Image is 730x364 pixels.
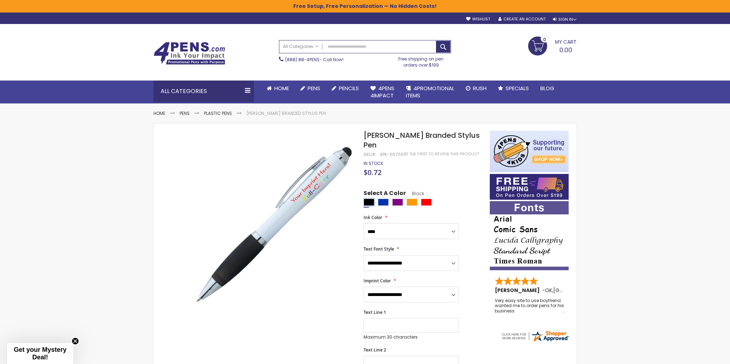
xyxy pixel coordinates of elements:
[460,81,492,96] a: Rush
[391,53,451,68] div: Free shipping on pen orders over $199
[392,199,403,206] div: Purple
[380,152,404,157] div: 4pk-55755
[466,16,490,22] a: Wishlist
[501,330,569,343] img: 4pens.com widget logo
[535,81,560,96] a: Blog
[553,17,577,22] div: Sign In
[190,141,354,305] img: ion-white-branded-stylus-pen-white_1.jpg
[274,84,289,92] span: Home
[285,57,319,63] a: (888) 88-4PENS
[153,42,225,65] img: 4Pens Custom Pens and Promotional Products
[421,199,432,206] div: Red
[364,309,386,315] span: Text Line 1
[246,111,326,116] li: [PERSON_NAME] Branded Stylus Pen
[7,343,73,364] div: Get your Mystery Deal!Close teaser
[364,160,383,166] span: In stock
[490,174,569,200] img: Free shipping on orders over $199
[279,40,322,52] a: All Categories
[540,84,554,92] span: Blog
[406,84,454,99] span: 4PROMOTIONAL ITEMS
[261,81,295,96] a: Home
[559,45,572,54] span: 0.00
[545,287,552,294] span: OK
[501,338,569,344] a: 4pens.com certificate URL
[364,130,480,150] span: [PERSON_NAME] Branded Stylus Pen
[308,84,320,92] span: Pens
[364,278,391,284] span: Imprint Color
[364,151,377,157] strong: SKU
[364,214,382,220] span: Ink Color
[542,287,606,294] span: - ,
[153,110,165,116] a: Home
[326,81,365,96] a: Pencils
[495,298,564,314] div: Very easy site to use boyfriend wanted me to order pens for his business
[364,246,394,252] span: Text Font Style
[553,287,606,294] span: [GEOGRAPHIC_DATA]
[365,81,400,104] a: 4Pens4impact
[378,199,389,206] div: Blue
[364,334,459,340] p: Maximum 30 characters
[528,37,577,54] a: 0.00 0
[204,110,232,116] a: Plastic Pens
[407,199,417,206] div: Orange
[153,81,254,102] div: All Categories
[180,110,190,116] a: Pens
[364,168,381,177] span: $0.72
[364,189,406,199] span: Select A Color
[492,81,535,96] a: Specials
[364,161,383,166] div: Availability
[400,81,460,104] a: 4PROMOTIONALITEMS
[72,338,79,345] button: Close teaser
[490,201,569,270] img: font-personalization-examples
[285,57,343,63] span: - Call Now!
[498,16,546,22] a: Create an Account
[364,347,386,353] span: Text Line 2
[404,151,479,157] a: Be the first to review this product
[473,84,487,92] span: Rush
[406,190,424,196] span: Black
[295,81,326,96] a: Pens
[339,84,359,92] span: Pencils
[543,36,546,43] span: 0
[490,131,569,172] img: 4pens 4 kids
[364,199,374,206] div: Black
[370,84,394,99] span: 4Pens 4impact
[495,287,542,294] span: [PERSON_NAME]
[14,346,66,361] span: Get your Mystery Deal!
[283,44,319,49] span: All Categories
[506,84,529,92] span: Specials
